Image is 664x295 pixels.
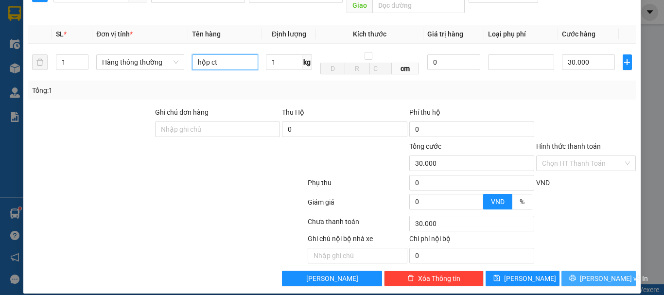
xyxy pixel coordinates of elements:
span: [PERSON_NAME] [504,273,556,284]
input: D [320,63,345,74]
span: Thu Hộ [282,108,304,116]
span: cm [392,63,419,74]
button: plus [623,54,632,70]
span: VND [491,198,505,206]
span: printer [569,275,576,282]
button: deleteXóa Thông tin [384,271,484,286]
input: Nhập ghi chú [308,248,407,263]
div: Chi phí nội bộ [409,233,534,248]
input: R [345,63,369,74]
span: Tổng cước [409,142,441,150]
button: printer[PERSON_NAME] và In [561,271,636,286]
label: Ghi chú đơn hàng [155,108,209,116]
span: Cước hàng [562,30,595,38]
span: plus [623,58,631,66]
div: Ghi chú nội bộ nhà xe [308,233,407,248]
span: SL [56,30,64,38]
span: kg [302,54,312,70]
span: delete [407,275,414,282]
span: Xóa Thông tin [418,273,460,284]
span: Định lượng [272,30,306,38]
span: Giá trị hàng [427,30,463,38]
input: C [369,63,392,74]
button: save[PERSON_NAME] [486,271,560,286]
div: Phí thu hộ [409,107,534,121]
button: [PERSON_NAME] [282,271,382,286]
label: Hình thức thanh toán [536,142,601,150]
span: save [493,275,500,282]
span: [PERSON_NAME] [306,273,358,284]
input: Ghi chú đơn hàng [155,121,280,137]
span: Tên hàng [192,30,221,38]
span: VND [536,179,550,187]
input: 0 [427,54,480,70]
div: Giảm giá [307,197,408,214]
div: Phụ thu [307,177,408,194]
span: % [520,198,524,206]
div: Tổng: 1 [32,85,257,96]
input: VD: Bàn, Ghế [192,54,258,70]
span: Hàng thông thường [102,55,178,69]
span: [PERSON_NAME] và In [580,273,648,284]
th: Loại phụ phí [484,25,558,44]
div: Chưa thanh toán [307,216,408,233]
span: Đơn vị tính [96,30,133,38]
span: Kích thước [353,30,386,38]
button: delete [32,54,48,70]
